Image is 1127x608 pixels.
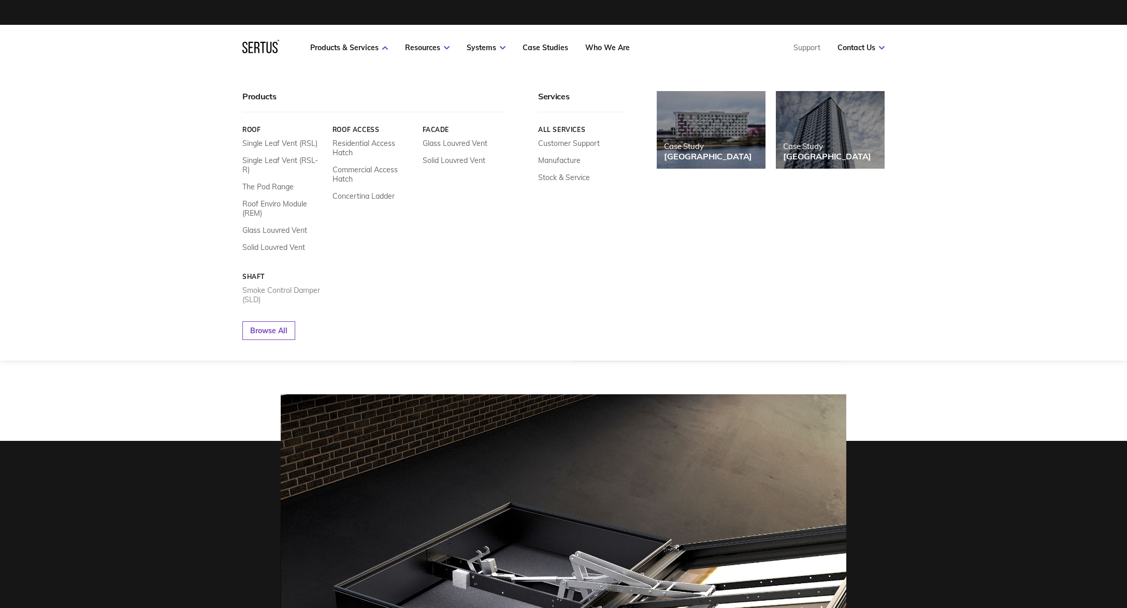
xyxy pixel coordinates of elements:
a: Case Studies [523,43,568,52]
a: Customer Support [538,139,600,148]
iframe: Chat Widget [941,488,1127,608]
a: Concertina Ladder [333,191,395,201]
a: Single Leaf Vent (RSL) [242,139,317,148]
a: Who We Are [585,43,630,52]
a: Single Leaf Vent (RSL-R) [242,156,325,174]
a: Case Study[GEOGRAPHIC_DATA] [657,91,765,169]
a: Products & Services [310,43,388,52]
a: Facade [423,126,505,134]
div: Case Study [783,141,871,151]
a: Shaft [242,273,325,280]
a: Glass Louvred Vent [242,226,307,235]
a: Solid Louvred Vent [423,156,485,165]
a: Systems [467,43,505,52]
a: Resources [405,43,450,52]
a: Contact Us [837,43,885,52]
a: Commercial Access Hatch [333,165,415,184]
a: Roof Access [333,126,415,134]
div: [GEOGRAPHIC_DATA] [664,151,752,161]
a: Stock & Service [538,173,590,182]
a: Browse All [242,321,295,340]
a: Residential Access Hatch [333,139,415,157]
a: Case Study[GEOGRAPHIC_DATA] [776,91,885,169]
a: Solid Louvred Vent [242,243,305,252]
a: The Pod Range [242,182,294,191]
a: All services [538,126,626,134]
a: Support [793,43,820,52]
a: Glass Louvred Vent [423,139,487,148]
div: [GEOGRAPHIC_DATA] [783,151,871,161]
a: Smoke Control Damper (SLD) [242,286,325,304]
a: Roof Enviro Module (REM) [242,199,325,218]
div: Products [242,91,504,112]
div: Case Study [664,141,752,151]
a: Manufacture [538,156,581,165]
a: Roof [242,126,325,134]
div: Services [538,91,626,112]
